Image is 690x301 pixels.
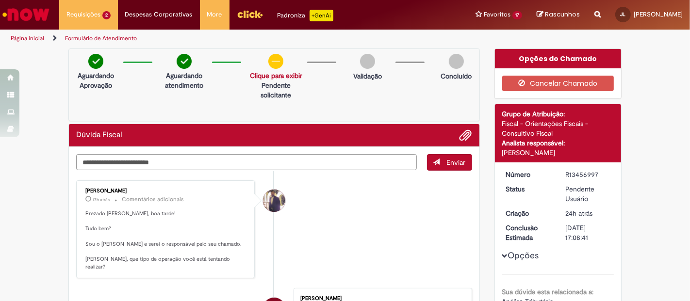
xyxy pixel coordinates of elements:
[360,54,375,69] img: img-circle-grey.png
[93,197,110,203] time: 28/08/2025 17:51:07
[447,158,466,167] span: Enviar
[102,11,111,19] span: 2
[76,154,417,170] textarea: Digite sua mensagem aqui...
[441,71,472,81] p: Concluído
[353,71,382,81] p: Validação
[73,71,118,90] p: Aguardando Aprovação
[502,287,594,296] b: Sua dúvida esta relacionada a:
[11,34,44,42] a: Página inicial
[449,54,464,69] img: img-circle-grey.png
[499,208,559,218] dt: Criação
[502,138,614,148] div: Analista responsável:
[499,184,559,194] dt: Status
[7,30,453,48] ul: Trilhas de página
[250,80,302,100] p: Pendente solicitante
[565,208,610,218] div: 28/08/2025 11:08:38
[85,188,247,194] div: [PERSON_NAME]
[268,54,283,69] img: circle-minus.png
[484,10,510,19] span: Favoritos
[88,54,103,69] img: check-circle-green.png
[512,11,522,19] span: 17
[621,11,626,17] span: JL
[66,10,100,19] span: Requisições
[250,71,302,80] a: Clique para exibir
[125,10,193,19] span: Despesas Corporativas
[565,170,610,179] div: R13456997
[65,34,137,42] a: Formulário de Atendimento
[565,223,610,242] div: [DATE] 17:08:41
[634,10,683,18] span: [PERSON_NAME]
[76,131,122,140] h2: Dúvida Fiscal Histórico de tíquete
[499,170,559,179] dt: Número
[460,129,472,142] button: Adicionar anexos
[263,190,285,212] div: Gabriel Rodrigues Barao
[545,10,580,19] span: Rascunhos
[537,10,580,19] a: Rascunhos
[495,49,622,68] div: Opções do Chamado
[177,54,192,69] img: check-circle-green.png
[502,109,614,119] div: Grupo de Atribuição:
[565,209,592,218] time: 28/08/2025 11:08:38
[502,76,614,91] button: Cancelar Chamado
[161,71,207,90] p: Aguardando atendimento
[237,7,263,21] img: click_logo_yellow_360x200.png
[1,5,51,24] img: ServiceNow
[565,184,610,204] div: Pendente Usuário
[85,210,247,271] p: Prezado [PERSON_NAME], boa tarde! Tudo bem? Sou o [PERSON_NAME] e serei o responsável pelo seu ch...
[278,10,333,21] div: Padroniza
[93,197,110,203] span: 17h atrás
[207,10,222,19] span: More
[122,195,184,204] small: Comentários adicionais
[502,119,614,138] div: Fiscal - Orientações Fiscais - Consultivo Fiscal
[499,223,559,242] dt: Conclusão Estimada
[310,10,333,21] p: +GenAi
[427,154,472,171] button: Enviar
[502,148,614,158] div: [PERSON_NAME]
[565,209,592,218] span: 24h atrás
